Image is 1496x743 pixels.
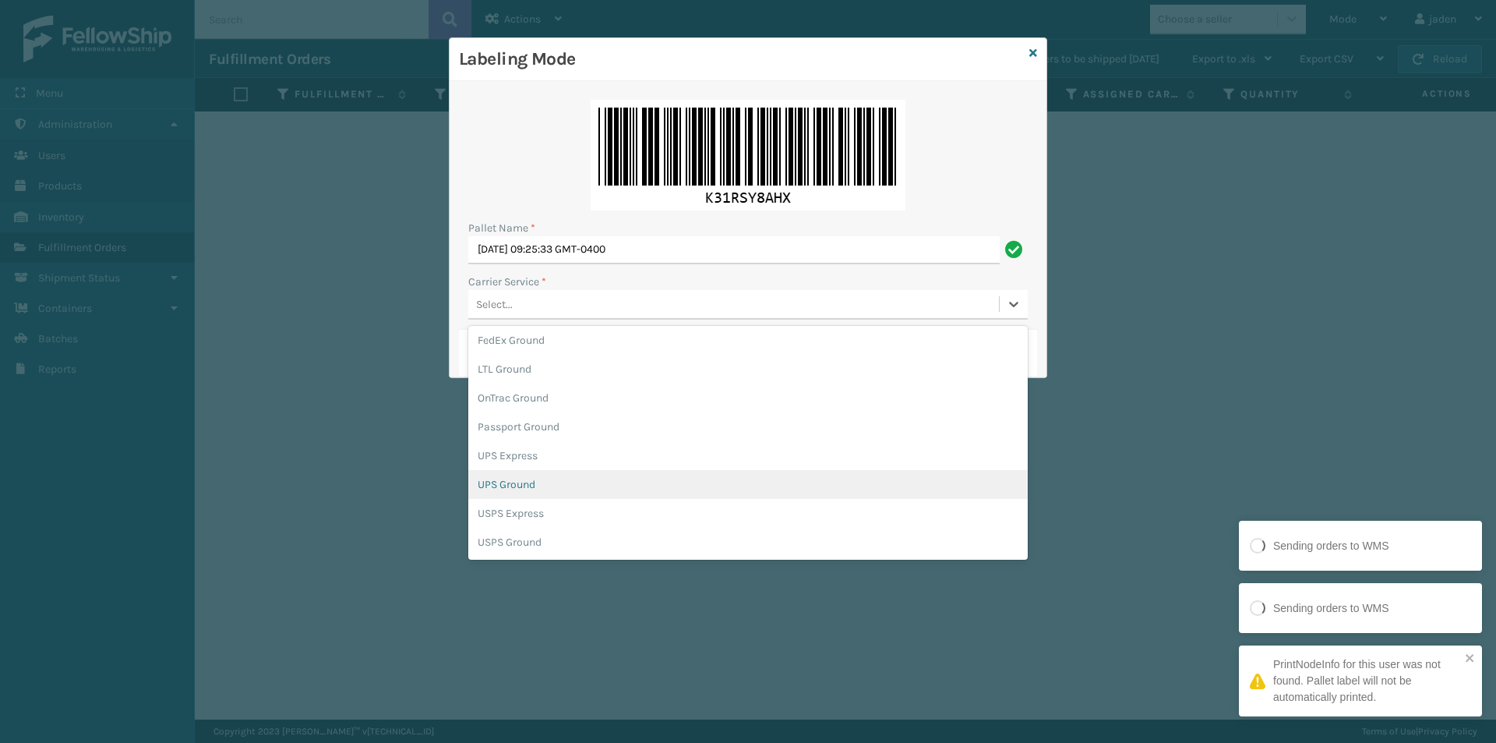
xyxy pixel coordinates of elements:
[468,274,546,290] label: Carrier Service
[1465,652,1476,667] button: close
[468,470,1028,499] div: UPS Ground
[468,384,1028,412] div: OnTrac Ground
[1273,538,1389,554] div: Sending orders to WMS
[459,48,1023,71] h3: Labeling Mode
[468,326,1028,355] div: FedEx Ground
[1273,656,1460,706] div: PrintNodeInfo for this user was not found. Pallet label will not be automatically printed.
[476,296,513,313] div: Select...
[468,441,1028,470] div: UPS Express
[1273,600,1389,617] div: Sending orders to WMS
[468,412,1028,441] div: Passport Ground
[468,528,1028,557] div: USPS Ground
[468,220,535,236] label: Pallet Name
[468,355,1028,384] div: LTL Ground
[468,499,1028,528] div: USPS Express
[591,100,905,211] img: cIWK8AAAAAZJREFUAwD3PomQmWg9rAAAAABJRU5ErkJggg==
